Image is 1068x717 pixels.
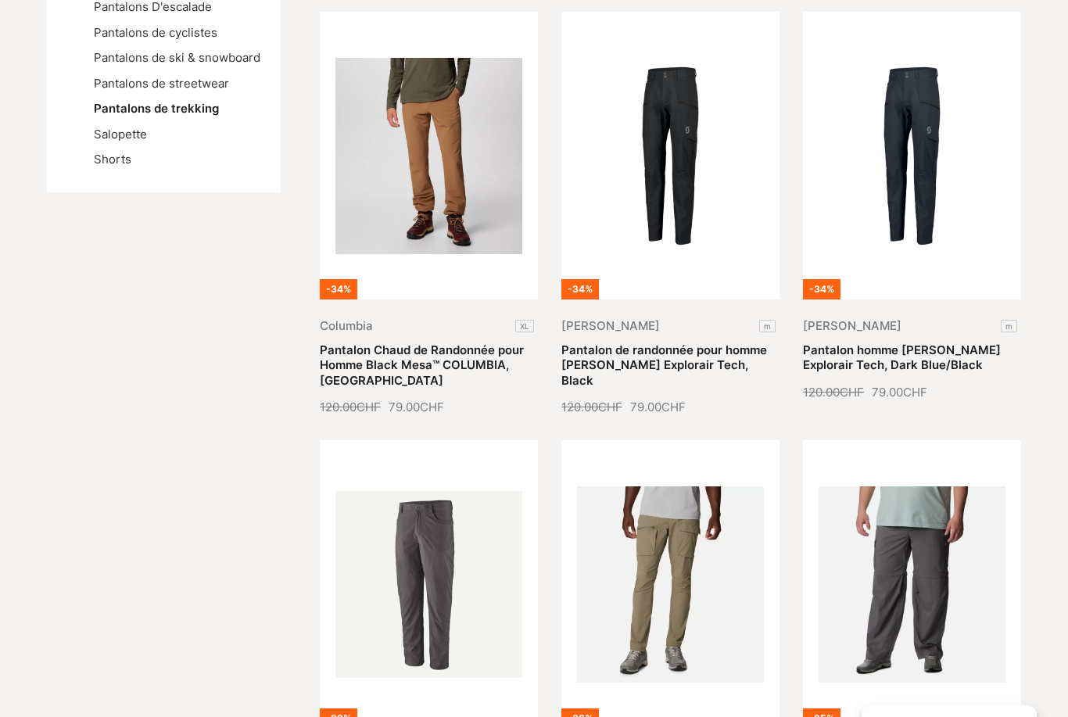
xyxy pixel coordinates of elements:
a: Pantalons de streetwear [94,76,229,91]
a: Pantalons de cyclistes [94,25,217,40]
a: Shorts [94,152,131,167]
a: Pantalons de ski & snowboard [94,50,260,65]
a: Pantalon de randonnée pour homme [PERSON_NAME] Explorair Tech, Black [561,342,767,388]
a: Salopette [94,127,147,142]
a: Pantalons de trekking [94,101,219,116]
a: Pantalon Chaud de Randonnée pour Homme Black Mesa™ COLUMBIA, [GEOGRAPHIC_DATA] [320,342,524,388]
a: Pantalon homme [PERSON_NAME] Explorair Tech, Dark Blue/Black [803,342,1001,373]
